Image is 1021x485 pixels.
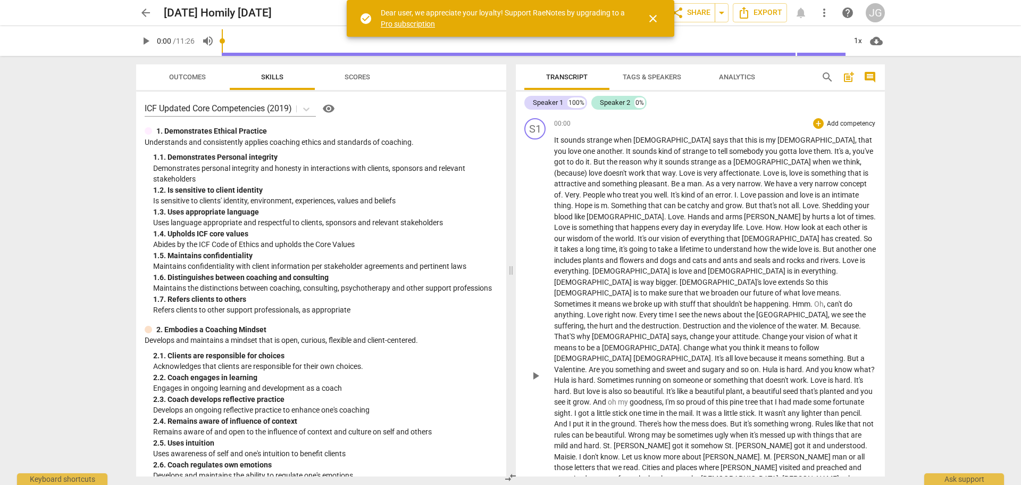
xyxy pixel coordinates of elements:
span: share [671,6,684,19]
span: love [589,169,604,177]
span: love [799,245,814,253]
span: . [590,158,593,166]
span: love [800,191,815,199]
span: post_add [842,71,855,84]
span: . [667,179,671,188]
span: Outcomes [169,73,206,81]
div: 1. 1. Demonstrates Personal integrity [153,152,498,163]
span: It [626,147,632,155]
span: you've [852,147,873,155]
span: . [831,147,834,155]
span: Very [565,191,579,199]
span: . [737,191,740,199]
span: Love [763,169,781,177]
button: Close [640,6,666,31]
span: . [762,223,766,232]
span: Tags & Speakers [623,73,681,81]
span: well [654,191,667,199]
span: when [614,136,633,144]
p: Is sensitive to clients' identity, environment, experiences, values and beliefs [153,195,498,207]
span: long [585,245,601,253]
span: man [687,179,702,188]
span: reason [619,158,643,166]
span: is [781,169,786,177]
span: them [814,147,831,155]
span: sounds [632,147,658,155]
span: that [858,136,872,144]
span: . [634,234,638,243]
span: Share [671,6,710,19]
span: comment [864,71,876,84]
span: it [659,158,665,166]
div: Ask support [924,473,1004,485]
a: Pro subscription [381,20,435,28]
span: can [664,201,677,210]
span: Something [611,201,648,210]
span: narrow [737,179,760,188]
span: it [585,158,590,166]
span: it's [619,245,629,253]
span: dogs [660,256,678,265]
span: . [742,201,746,210]
span: Transcript [546,73,588,81]
span: very [722,179,737,188]
span: of [554,191,561,199]
span: , [616,245,619,253]
div: 100% [567,97,585,108]
span: . [860,234,864,243]
button: Show/Hide comments [861,69,878,86]
button: Add summary [840,69,857,86]
span: seals [754,256,772,265]
div: 1. 2. Is sensitive to client identity [153,185,498,196]
span: catchy [687,201,711,210]
span: you [765,147,779,155]
span: . [675,169,679,177]
span: So [864,234,872,243]
span: going [629,245,649,253]
span: to [705,245,714,253]
span: includes [554,256,583,265]
span: . [874,212,876,221]
span: that [730,136,745,144]
span: it [554,245,560,253]
span: every [661,223,680,232]
span: [DEMOGRAPHIC_DATA] [742,234,821,243]
span: [DEMOGRAPHIC_DATA] [777,136,855,144]
span: something [579,223,615,232]
span: , [786,169,789,177]
div: Keyboard shortcuts [17,473,107,485]
span: that [647,169,662,177]
span: everyday [701,223,733,232]
span: and [605,256,620,265]
span: . [731,191,734,199]
span: is [697,169,704,177]
span: one [583,147,597,155]
span: my [766,136,777,144]
p: 1. Demonstrates Ethical Practice [156,126,267,137]
span: intimate [832,191,859,199]
span: have [776,179,793,188]
div: Dear user, we appreciate your loyalty! Support RaeNotes by upgrading to a [381,7,627,29]
span: help [841,6,854,19]
span: is [804,169,811,177]
div: 1. 4. Upholds ICF core values [153,228,498,240]
span: How [784,223,801,232]
span: sounds [665,158,691,166]
span: ants [723,256,739,265]
span: It's [834,147,845,155]
span: that [848,169,863,177]
span: very [704,169,719,177]
span: is [759,136,766,144]
span: / 11:26 [173,37,195,45]
span: . [759,169,763,177]
span: do [575,158,585,166]
span: . [760,179,764,188]
span: times [856,212,874,221]
span: that [726,234,742,243]
span: , [855,136,858,144]
span: Skills [261,73,283,81]
span: lifetime [680,245,705,253]
span: It [554,136,560,144]
span: strange [691,158,718,166]
span: and [772,256,786,265]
